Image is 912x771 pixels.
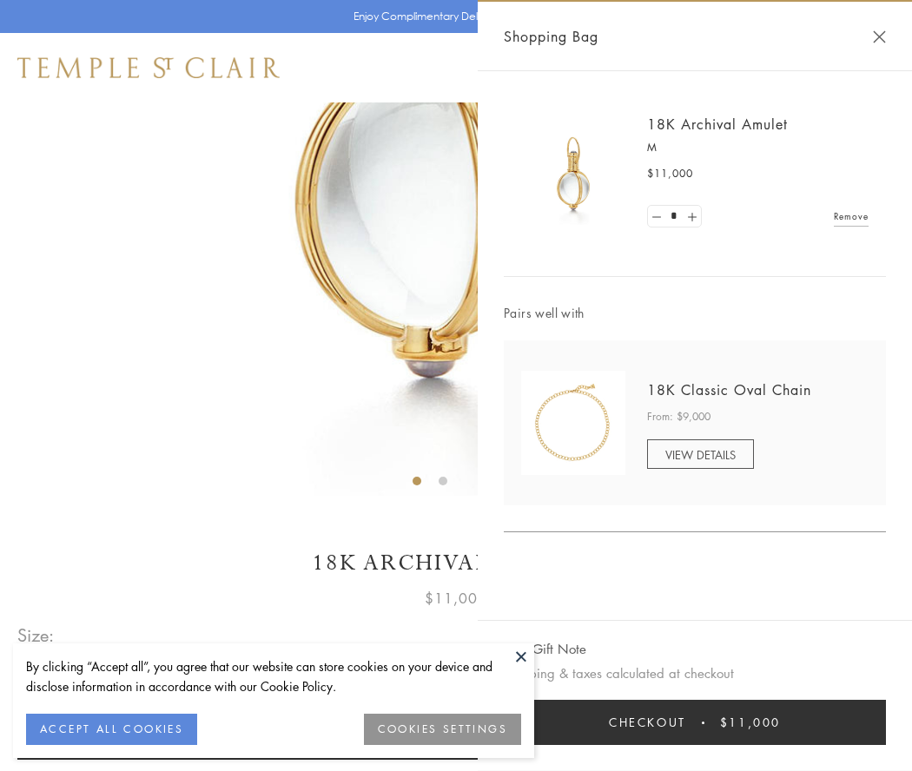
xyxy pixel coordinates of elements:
[504,700,886,745] button: Checkout $11,000
[521,371,625,475] img: N88865-OV18
[647,165,693,182] span: $11,000
[17,548,895,578] h1: 18K Archival Amulet
[504,662,886,684] p: Shipping & taxes calculated at checkout
[504,638,586,660] button: Add Gift Note
[873,30,886,43] button: Close Shopping Bag
[425,587,487,610] span: $11,000
[665,446,736,463] span: VIEW DETAILS
[521,122,625,226] img: 18K Archival Amulet
[647,408,710,425] span: From: $9,000
[720,713,781,732] span: $11,000
[17,57,280,78] img: Temple St. Clair
[26,656,521,696] div: By clicking “Accept all”, you agree that our website can store cookies on your device and disclos...
[647,380,811,399] a: 18K Classic Oval Chain
[647,115,788,134] a: 18K Archival Amulet
[504,25,598,48] span: Shopping Bag
[683,206,700,227] a: Set quantity to 2
[504,303,886,323] span: Pairs well with
[609,713,686,732] span: Checkout
[834,207,869,226] a: Remove
[647,139,869,156] p: M
[26,714,197,745] button: ACCEPT ALL COOKIES
[647,439,754,469] a: VIEW DETAILS
[354,8,551,25] p: Enjoy Complimentary Delivery & Returns
[17,621,56,649] span: Size:
[364,714,521,745] button: COOKIES SETTINGS
[648,206,665,227] a: Set quantity to 0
